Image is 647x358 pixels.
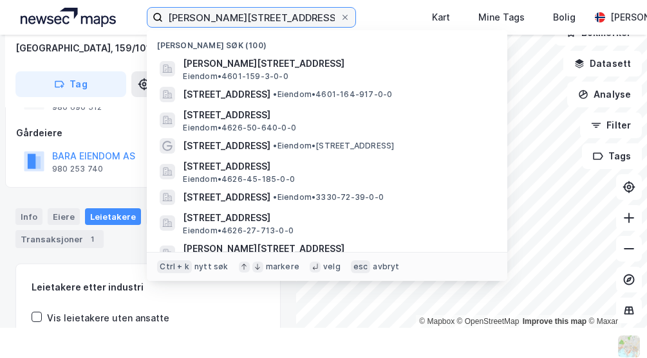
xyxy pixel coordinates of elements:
[183,107,492,123] span: [STREET_ADDRESS]
[273,89,277,99] span: •
[583,296,647,358] iframe: Chat Widget
[273,141,394,151] span: Eiendom • [STREET_ADDRESS]
[567,82,642,107] button: Analyse
[478,10,525,25] div: Mine Tags
[582,143,642,169] button: Tags
[183,159,492,174] span: [STREET_ADDRESS]
[583,296,647,358] div: Kontrollprogram for chat
[266,262,299,272] div: markere
[32,280,265,295] div: Leietakere etter industri
[86,233,98,246] div: 1
[273,192,384,202] span: Eiendom • 3330-72-39-0-0
[183,71,288,82] span: Eiendom • 4601-159-3-0-0
[553,10,576,25] div: Bolig
[48,208,80,225] div: Eiere
[183,226,294,236] span: Eiendom • 4626-27-713-0-0
[373,262,399,272] div: avbryt
[183,210,492,226] span: [STREET_ADDRESS]
[163,8,340,27] input: Søk på adresse, matrikkel, gårdeiere, leietakere eller personer
[457,317,520,326] a: OpenStreetMap
[419,317,455,326] a: Mapbox
[85,208,141,225] div: Leietakere
[580,112,642,138] button: Filter
[273,141,277,150] span: •
[183,241,492,256] span: [PERSON_NAME][STREET_ADDRESS]
[21,8,116,27] img: logo.a4113a55bc3d86da70a041830d287a7e.svg
[146,208,194,225] div: Datasett
[194,262,229,272] div: nytt søk
[273,192,277,202] span: •
[157,260,192,273] div: Ctrl + k
[183,190,270,205] span: [STREET_ADDRESS]
[323,262,341,272] div: velg
[351,260,371,273] div: esc
[52,164,103,174] div: 980 253 740
[15,71,126,97] button: Tag
[183,87,270,102] span: [STREET_ADDRESS]
[432,10,450,25] div: Kart
[523,317,586,326] a: Improve this map
[183,174,295,184] span: Eiendom • 4626-45-185-0-0
[183,138,270,154] span: [STREET_ADDRESS]
[183,123,296,133] span: Eiendom • 4626-50-640-0-0
[47,310,169,326] div: Vis leietakere uten ansatte
[15,40,155,56] div: [GEOGRAPHIC_DATA], 159/1011
[183,56,492,71] span: [PERSON_NAME][STREET_ADDRESS]
[563,51,642,76] button: Datasett
[15,230,104,248] div: Transaksjoner
[16,125,280,141] div: Gårdeiere
[273,89,392,100] span: Eiendom • 4601-164-917-0-0
[147,30,507,53] div: [PERSON_NAME] søk (100)
[15,208,42,225] div: Info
